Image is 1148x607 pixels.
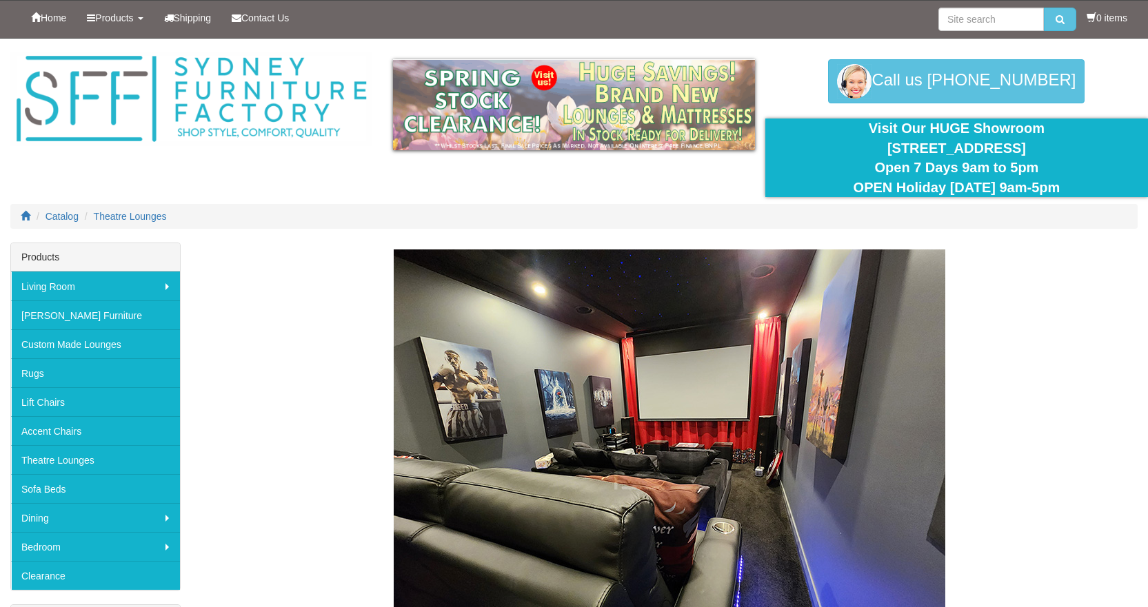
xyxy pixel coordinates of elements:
li: 0 items [1087,11,1127,25]
div: Products [11,243,180,271]
a: Rugs [11,358,180,387]
a: Lift Chairs [11,387,180,416]
a: Theatre Lounges [94,211,167,222]
a: Accent Chairs [11,416,180,445]
a: Living Room [11,271,180,300]
span: Contact Us [241,12,289,23]
a: Catalog [46,211,79,222]
a: Shipping [154,1,222,35]
span: Shipping [174,12,212,23]
a: Contact Us [221,1,299,35]
img: Sydney Furniture Factory [10,52,372,146]
span: Products [95,12,133,23]
a: Bedroom [11,532,180,561]
span: Home [41,12,66,23]
input: Site search [938,8,1044,31]
img: spring-sale.gif [393,59,755,150]
div: Visit Our HUGE Showroom [STREET_ADDRESS] Open 7 Days 9am to 5pm OPEN Holiday [DATE] 9am-5pm [776,119,1138,197]
a: Clearance [11,561,180,590]
a: Home [21,1,77,35]
a: Theatre Lounges [11,445,180,474]
a: [PERSON_NAME] Furniture [11,300,180,329]
a: Sofa Beds [11,474,180,503]
a: Dining [11,503,180,532]
a: Products [77,1,153,35]
a: Custom Made Lounges [11,329,180,358]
